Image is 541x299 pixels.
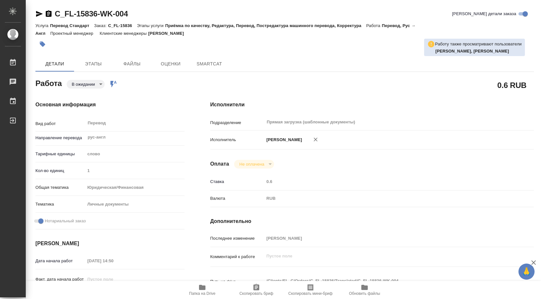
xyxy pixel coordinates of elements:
h4: Дополнительно [210,217,534,225]
p: Олейникова Екатерина, Гусев Александр [435,48,522,54]
h2: Работа [35,77,62,89]
p: Направление перевода [35,135,85,141]
span: 🙏 [521,265,532,278]
p: Общая тематика [35,184,85,191]
span: Папка на Drive [189,291,215,296]
p: [PERSON_NAME] [264,137,302,143]
button: Скопировать мини-бриф [283,281,337,299]
input: Пустое поле [85,275,141,284]
p: Подразделение [210,120,264,126]
span: Детали [39,60,70,68]
span: Нотариальный заказ [45,218,86,224]
button: Скопировать бриф [229,281,283,299]
div: В ожидании [234,160,274,169]
button: Не оплачена [237,161,266,167]
input: Пустое поле [85,166,184,175]
button: В ожидании [70,82,97,87]
p: Дата начала работ [35,258,85,264]
span: Файлы [117,60,147,68]
p: Работу также просматривают пользователи [435,41,522,47]
p: Путь на drive [210,278,264,285]
div: В ожидании [67,80,105,89]
p: Этапы услуги [137,23,165,28]
textarea: /Clients/FL_C/Orders/C_FL-15836/Translated/C_FL-15836-WK-004 [264,275,507,286]
span: [PERSON_NAME] детали заказа [452,11,516,17]
p: Перевод Стандарт [50,23,94,28]
a: C_FL-15836-WK-004 [55,9,128,18]
p: Заказ: [94,23,108,28]
div: слово [85,149,184,159]
span: Оценки [155,60,186,68]
button: Обновить файлы [337,281,392,299]
div: Личные документы [85,199,184,210]
p: Валюта [210,195,264,202]
p: Работа [366,23,382,28]
p: Тематика [35,201,85,207]
p: Факт. дата начала работ [35,276,85,283]
button: 🙏 [518,264,535,280]
span: Этапы [78,60,109,68]
p: Комментарий к работе [210,254,264,260]
button: Скопировать ссылку [45,10,52,18]
input: Пустое поле [85,256,141,265]
h2: 0.6 RUB [497,80,527,91]
button: Добавить тэг [35,37,50,51]
h4: Оплата [210,160,229,168]
p: Приёмка по качеству, Редактура, Перевод, Постредактура машинного перевода, Корректура [165,23,366,28]
p: Исполнитель [210,137,264,143]
span: SmartCat [194,60,225,68]
input: Пустое поле [264,177,507,186]
p: Клиентские менеджеры [100,31,148,36]
p: Ставка [210,178,264,185]
b: [PERSON_NAME], [PERSON_NAME] [435,49,509,53]
div: Юридическая/Финансовая [85,182,184,193]
span: Скопировать бриф [239,291,273,296]
span: Скопировать мини-бриф [288,291,332,296]
p: C_FL-15836 [108,23,137,28]
button: Папка на Drive [175,281,229,299]
p: Вид работ [35,121,85,127]
p: [PERSON_NAME] [148,31,189,36]
p: Последнее изменение [210,235,264,242]
p: Услуга [35,23,50,28]
h4: Основная информация [35,101,185,109]
div: RUB [264,193,507,204]
span: Обновить файлы [349,291,380,296]
h4: [PERSON_NAME] [35,240,185,247]
p: Тарифные единицы [35,151,85,157]
input: Пустое поле [264,234,507,243]
h4: Исполнители [210,101,534,109]
button: Скопировать ссылку для ЯМессенджера [35,10,43,18]
p: Кол-во единиц [35,168,85,174]
button: Удалить исполнителя [308,132,323,147]
p: Проектный менеджер [50,31,95,36]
